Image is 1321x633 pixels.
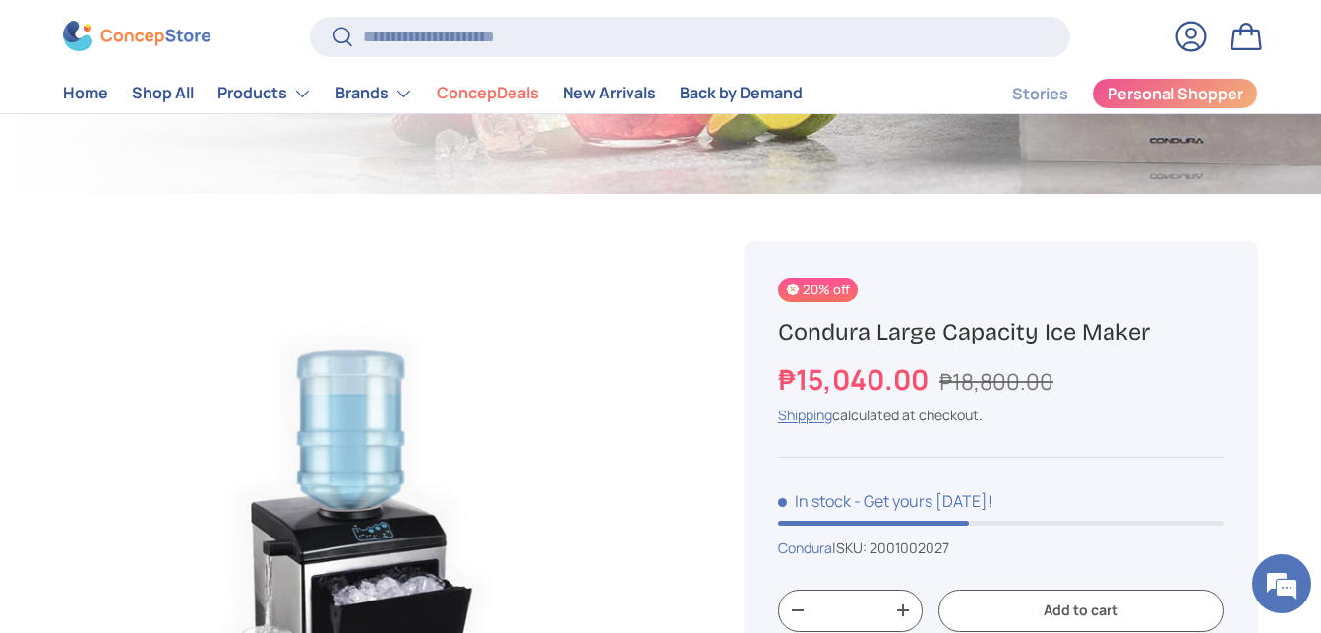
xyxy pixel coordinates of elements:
summary: Products [206,74,324,113]
div: Minimize live chat window [323,10,370,57]
img: ConcepStore [63,22,210,52]
span: In stock [778,490,851,512]
p: - Get yours [DATE]! [854,490,992,512]
span: 2001002027 [870,538,949,557]
button: Add to cart [938,590,1224,632]
span: | [832,538,949,557]
a: Condura [778,538,832,557]
span: Personal Shopper [1108,87,1243,102]
a: Personal Shopper [1092,78,1258,109]
a: New Arrivals [563,75,656,113]
span: We're online! [114,191,271,390]
div: calculated at checkout. [778,405,1224,425]
summary: Brands [324,74,425,113]
span: 20% off [778,278,858,302]
div: Chat with us now [102,110,330,136]
a: Shop All [132,75,194,113]
a: ConcepDeals [437,75,539,113]
a: Shipping [778,406,832,424]
textarea: Type your message and hit 'Enter' [10,423,375,492]
span: SKU: [836,538,867,557]
strong: ₱15,040.00 [778,360,933,398]
h1: Condura Large Capacity Ice Maker [778,317,1224,348]
a: Back by Demand [680,75,803,113]
s: ₱18,800.00 [939,366,1053,397]
nav: Secondary [965,74,1258,113]
nav: Primary [63,74,803,113]
a: Stories [1012,75,1068,113]
a: Home [63,75,108,113]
